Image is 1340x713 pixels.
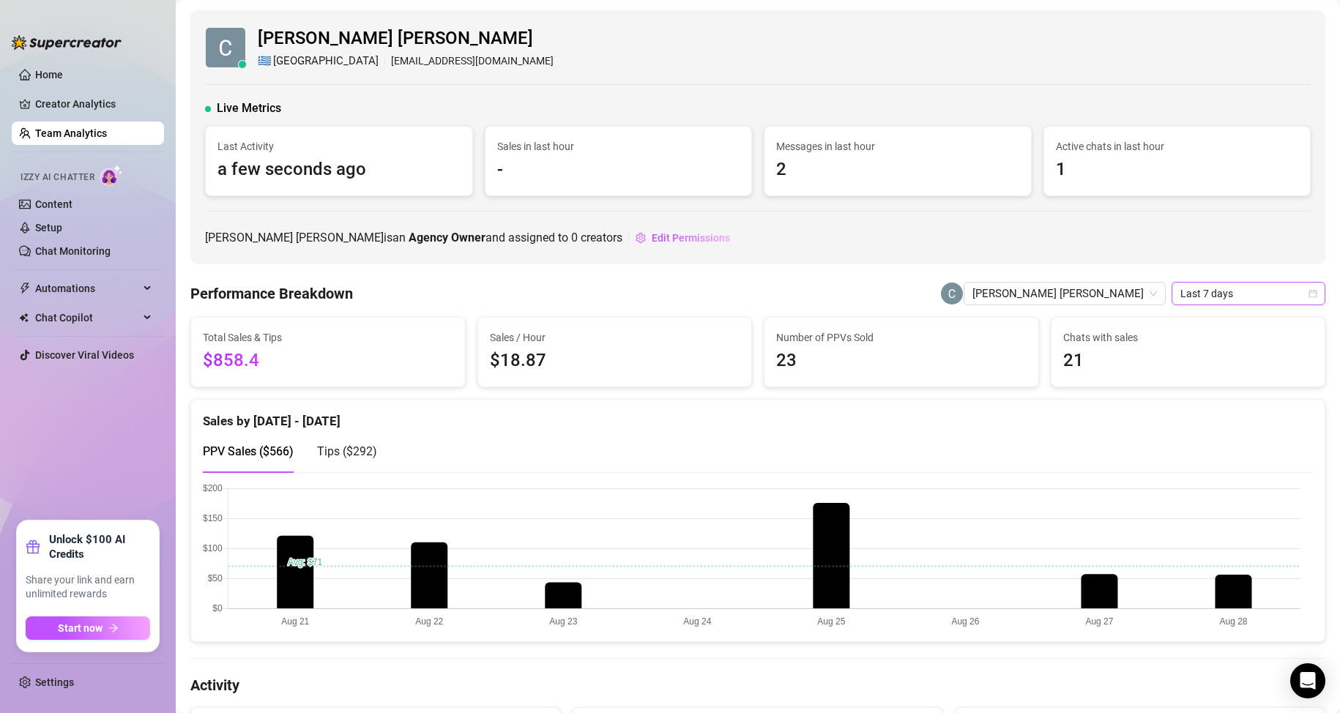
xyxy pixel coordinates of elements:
span: Sales / Hour [490,329,740,346]
span: 23 [776,347,1027,375]
img: Chat Copilot [19,313,29,323]
span: - [497,156,740,184]
h4: Performance Breakdown [190,283,353,304]
img: Catherine Elizabeth [206,28,245,67]
span: PPV Sales ( $566 ) [203,444,294,458]
span: a few seconds ago [217,156,461,184]
span: Chats with sales [1063,329,1314,346]
strong: Unlock $100 AI Credits [49,532,150,561]
a: Chat Monitoring [35,245,111,257]
span: Izzy AI Chatter [21,171,94,184]
div: Open Intercom Messenger [1290,663,1325,698]
b: Agency Owner [409,231,485,244]
span: thunderbolt [19,283,31,294]
span: calendar [1309,289,1317,298]
img: AI Chatter [100,165,123,186]
span: Last Activity [217,138,461,154]
span: arrow-right [108,623,119,633]
div: Sales by [DATE] - [DATE] [203,400,1313,431]
div: [EMAIL_ADDRESS][DOMAIN_NAME] [258,53,554,70]
span: $858.4 [203,347,453,375]
span: 0 [571,231,578,244]
span: setting [636,233,646,243]
span: Live Metrics [217,100,281,117]
span: Chat Copilot [35,306,139,329]
span: 2 [776,156,1019,184]
span: [PERSON_NAME] [PERSON_NAME] is an and assigned to creators [205,228,622,247]
img: Catherine Elizabeth [941,283,963,305]
span: $18.87 [490,347,740,375]
span: Edit Permissions [652,232,730,244]
a: Team Analytics [35,127,107,139]
a: Discover Viral Videos [35,349,134,361]
a: Creator Analytics [35,92,152,116]
span: Last 7 days [1180,283,1317,305]
button: Start nowarrow-right [26,616,150,640]
a: Home [35,69,63,81]
span: 1 [1056,156,1299,184]
span: Messages in last hour [776,138,1019,154]
a: Settings [35,676,74,688]
a: Content [35,198,72,210]
span: Catherine Elizabeth [972,283,1157,305]
span: Automations [35,277,139,300]
span: Total Sales & Tips [203,329,453,346]
span: 🇬🇷 [258,53,272,70]
span: Start now [58,622,103,634]
img: logo-BBDzfeDw.svg [12,35,122,50]
span: gift [26,540,40,554]
span: [GEOGRAPHIC_DATA] [273,53,379,70]
span: Active chats in last hour [1056,138,1299,154]
h4: Activity [190,675,1325,695]
span: Sales in last hour [497,138,740,154]
span: Number of PPVs Sold [776,329,1027,346]
a: Setup [35,222,62,234]
span: Share your link and earn unlimited rewards [26,573,150,602]
span: 21 [1063,347,1314,375]
span: Tips ( $292 ) [317,444,377,458]
span: [PERSON_NAME] [PERSON_NAME] [258,25,554,53]
button: Edit Permissions [635,226,731,250]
